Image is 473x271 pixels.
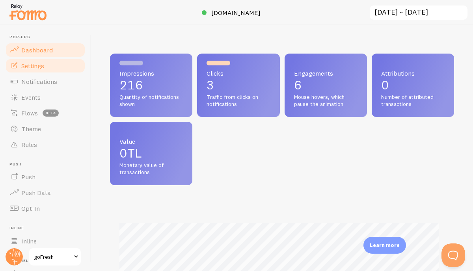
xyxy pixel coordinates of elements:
span: Opt-In [21,204,40,212]
span: Events [21,93,41,101]
span: Notifications [21,78,57,85]
p: 216 [119,79,183,91]
a: Notifications [5,74,86,89]
a: Push Data [5,185,86,200]
a: Theme [5,121,86,137]
iframe: Help Scout Beacon - Open [441,243,465,267]
span: Monetary value of transactions [119,162,183,176]
a: Push [5,169,86,185]
a: Dashboard [5,42,86,58]
span: Inline [21,237,37,245]
span: Inline [9,226,86,231]
span: Push Data [21,189,51,197]
span: Push [21,173,35,181]
span: Traffic from clicks on notifications [207,94,270,108]
span: Attributions [381,70,445,76]
span: Pop-ups [9,35,86,40]
span: Number of attributed transactions [381,94,445,108]
span: 0TL [119,145,142,161]
span: Quantity of notifications shown [119,94,183,108]
span: Flows [21,109,38,117]
span: goFresh [34,252,71,262]
span: Rules [21,141,37,148]
span: Mouse hovers, which pause the animation [294,94,358,108]
span: Value [119,138,183,145]
span: Dashboard [21,46,53,54]
a: goFresh [28,247,82,266]
span: Impressions [119,70,183,76]
p: 3 [207,79,270,91]
p: 0 [381,79,445,91]
span: Settings [21,62,44,70]
p: 6 [294,79,358,91]
a: Rules [5,137,86,152]
span: Engagements [294,70,358,76]
img: fomo-relay-logo-orange.svg [8,2,48,22]
div: Learn more [363,237,406,254]
a: Flows beta [5,105,86,121]
a: Events [5,89,86,105]
span: Push [9,162,86,167]
span: Clicks [207,70,270,76]
a: Opt-In [5,200,86,216]
p: Learn more [370,241,400,249]
a: Settings [5,58,86,74]
span: beta [43,110,59,117]
a: Inline [5,233,86,249]
span: Theme [21,125,41,133]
